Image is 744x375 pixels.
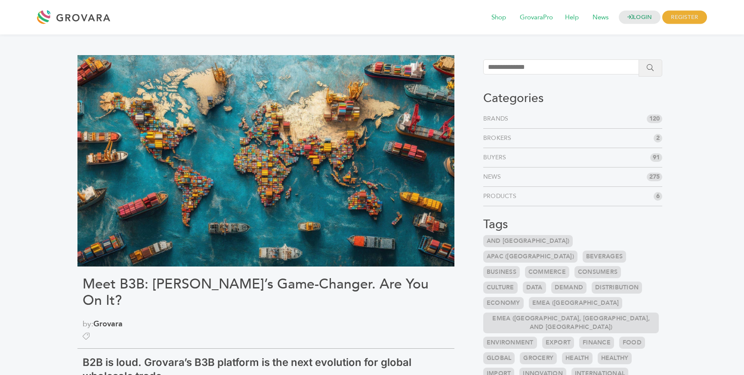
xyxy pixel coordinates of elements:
[483,251,577,263] a: APAC ([GEOGRAPHIC_DATA])
[650,153,662,162] span: 91
[83,276,449,309] h1: Meet B3B: [PERSON_NAME]’s Game-Changer. Are You On It?
[654,192,662,201] span: 6
[83,318,449,330] span: by:
[598,352,632,364] a: Healthy
[514,13,559,22] a: GrovaraPro
[483,266,520,278] a: Business
[483,134,515,143] a: Brokers
[525,266,569,278] a: Commerce
[574,266,621,278] a: Consumers
[483,235,573,247] a: and [GEOGRAPHIC_DATA])
[542,337,574,349] a: Export
[483,173,504,181] a: News
[551,282,587,294] a: Demand
[523,282,546,294] a: Data
[662,11,707,24] span: REGISTER
[483,282,518,294] a: Culture
[583,251,626,263] a: Beverages
[619,11,661,24] a: LOGIN
[579,337,614,349] a: Finance
[520,352,557,364] a: Grocery
[559,9,585,26] span: Help
[647,115,662,123] span: 120
[587,13,614,22] a: News
[485,13,512,22] a: Shop
[485,9,512,26] span: Shop
[483,313,659,333] a: EMEA ([GEOGRAPHIC_DATA], [GEOGRAPHIC_DATA], and [GEOGRAPHIC_DATA])
[587,9,614,26] span: News
[654,134,662,143] span: 2
[529,297,623,309] a: EMEA ([GEOGRAPHIC_DATA]
[483,115,512,123] a: Brands
[562,352,593,364] a: Health
[483,297,524,309] a: Economy
[514,9,559,26] span: GrovaraPro
[93,319,123,329] a: Grovara
[483,192,520,201] a: Products
[483,217,663,232] h3: Tags
[559,13,585,22] a: Help
[619,337,645,349] a: Food
[592,282,642,294] a: Distribution
[647,173,662,181] span: 275
[483,337,537,349] a: Environment
[483,91,663,106] h3: Categories
[483,352,515,364] a: Global
[483,153,510,162] a: Buyers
